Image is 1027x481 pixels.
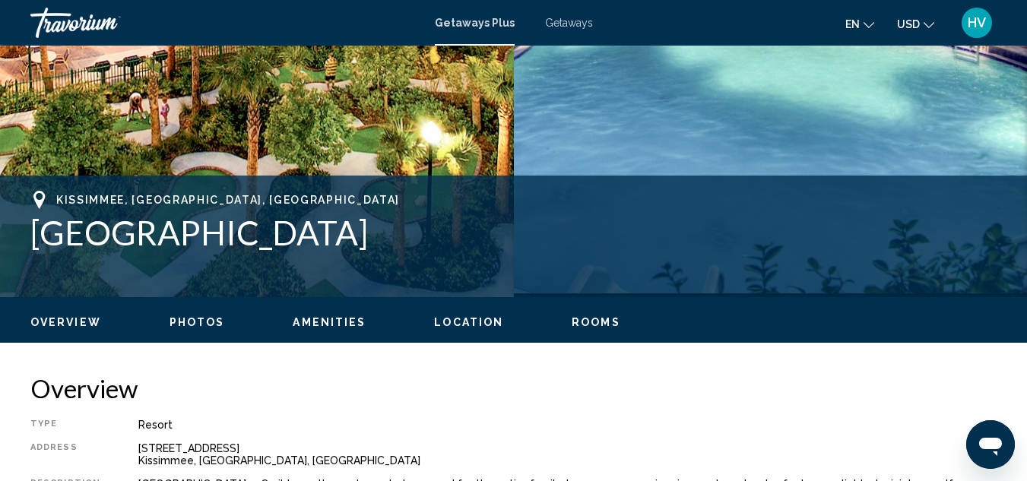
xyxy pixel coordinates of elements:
div: Address [30,442,100,467]
span: en [845,18,860,30]
button: Rooms [572,315,620,329]
h1: [GEOGRAPHIC_DATA] [30,213,997,252]
button: Change currency [897,13,934,35]
a: Getaways Plus [435,17,515,29]
span: HV [968,15,986,30]
button: Amenities [293,315,366,329]
button: Overview [30,315,101,329]
div: Resort [138,419,997,431]
span: Kissimmee, [GEOGRAPHIC_DATA], [GEOGRAPHIC_DATA] [56,194,400,206]
a: Getaways [545,17,593,29]
a: Travorium [30,8,420,38]
div: Type [30,419,100,431]
button: User Menu [957,7,997,39]
iframe: Button to launch messaging window [966,420,1015,469]
div: [STREET_ADDRESS] Kissimmee, [GEOGRAPHIC_DATA], [GEOGRAPHIC_DATA] [138,442,997,467]
button: Photos [170,315,225,329]
button: Change language [845,13,874,35]
button: Location [434,315,503,329]
span: USD [897,18,920,30]
h2: Overview [30,373,997,403]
